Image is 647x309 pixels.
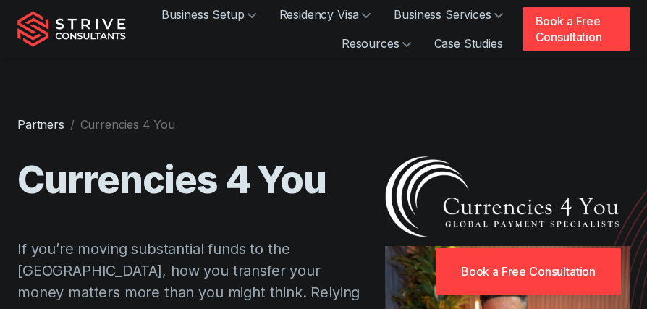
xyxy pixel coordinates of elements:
[330,29,423,58] a: Resources
[436,248,621,295] a: Book a Free Consultation
[385,156,630,237] img: Currencies 4 You
[17,117,64,132] a: Partners
[423,29,515,58] a: Case Studies
[17,11,126,47] img: Strive Consultants
[70,117,75,132] span: /
[523,7,630,51] a: Book a Free Consultation
[17,156,368,203] h1: Currencies 4 You
[80,116,175,133] li: Currencies 4 You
